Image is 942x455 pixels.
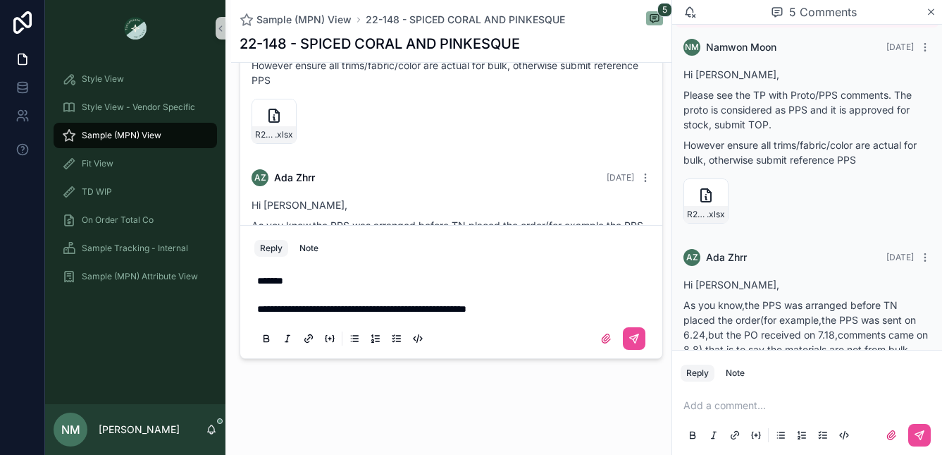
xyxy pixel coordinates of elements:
[255,129,275,140] span: R26-TN#22-148-Sh-Slv-Button-Front-Dress_Proto_PPS-app_[DATE]
[681,365,714,382] button: Reply
[683,277,931,292] p: Hi [PERSON_NAME],
[886,252,914,262] span: [DATE]
[54,66,217,92] a: Style View
[706,40,776,54] span: Namwon Moon
[54,151,217,176] a: Fit View
[687,209,707,220] span: R26-TN#22-148-Sh-Slv-Button-Front-Dress_Proto_PPS-app_[DATE]
[124,17,147,40] img: App logo
[54,264,217,289] a: Sample (MPN) Attribute View
[886,42,914,52] span: [DATE]
[252,58,651,87] p: However ensure all trims/fabric/color are actual for bulk, otherwise submit reference PPS
[706,250,747,265] span: Ada Zhrr
[275,129,293,140] span: .xlsx
[240,13,352,27] a: Sample (MPN) View
[685,42,699,53] span: NM
[82,186,112,198] span: TD WIP
[252,218,651,262] p: As you know,the PPS was arranged before TN placed the order(for example,the PPS was sent on 6.24,...
[82,102,195,113] span: Style View - Vendor Specific
[54,207,217,233] a: On Order Total Co
[683,87,931,132] p: Please see the TP with Proto/PPS comments. The proto is considered as PPS and it is approved for ...
[646,11,663,28] button: 5
[294,240,324,257] button: Note
[726,368,745,379] div: Note
[82,73,124,85] span: Style View
[789,4,857,20] span: 5 Comments
[683,298,931,357] p: As you know,the PPS was arranged before TN placed the order(for example,the PPS was sent on 6.24,...
[61,421,80,438] span: NM
[657,3,672,17] span: 5
[82,243,188,254] span: Sample Tracking - Internal
[82,158,113,169] span: Fit View
[366,13,565,27] a: 22-148 - SPICED CORAL AND PINKESQUE
[274,171,315,185] span: Ada Zhrr
[82,214,154,226] span: On Order Total Co
[45,56,225,308] div: scrollable content
[607,172,634,183] span: [DATE]
[82,130,161,141] span: Sample (MPN) View
[720,365,750,382] button: Note
[54,236,217,261] a: Sample Tracking - Internal
[256,13,352,27] span: Sample (MPN) View
[299,243,318,254] div: Note
[54,179,217,205] a: TD WIP
[240,34,520,54] h1: 22-148 - SPICED CORAL AND PINKESQUE
[54,95,217,120] a: Style View - Vendor Specific
[686,252,698,263] span: AZ
[254,172,266,183] span: AZ
[99,423,180,437] p: [PERSON_NAME]
[683,67,931,82] p: Hi [PERSON_NAME],
[683,138,931,167] p: However ensure all trims/fabric/color are actual for bulk, otherwise submit reference PPS
[82,271,198,282] span: Sample (MPN) Attribute View
[252,198,651,212] p: Hi [PERSON_NAME],
[707,209,725,220] span: .xlsx
[54,123,217,148] a: Sample (MPN) View
[254,240,288,257] button: Reply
